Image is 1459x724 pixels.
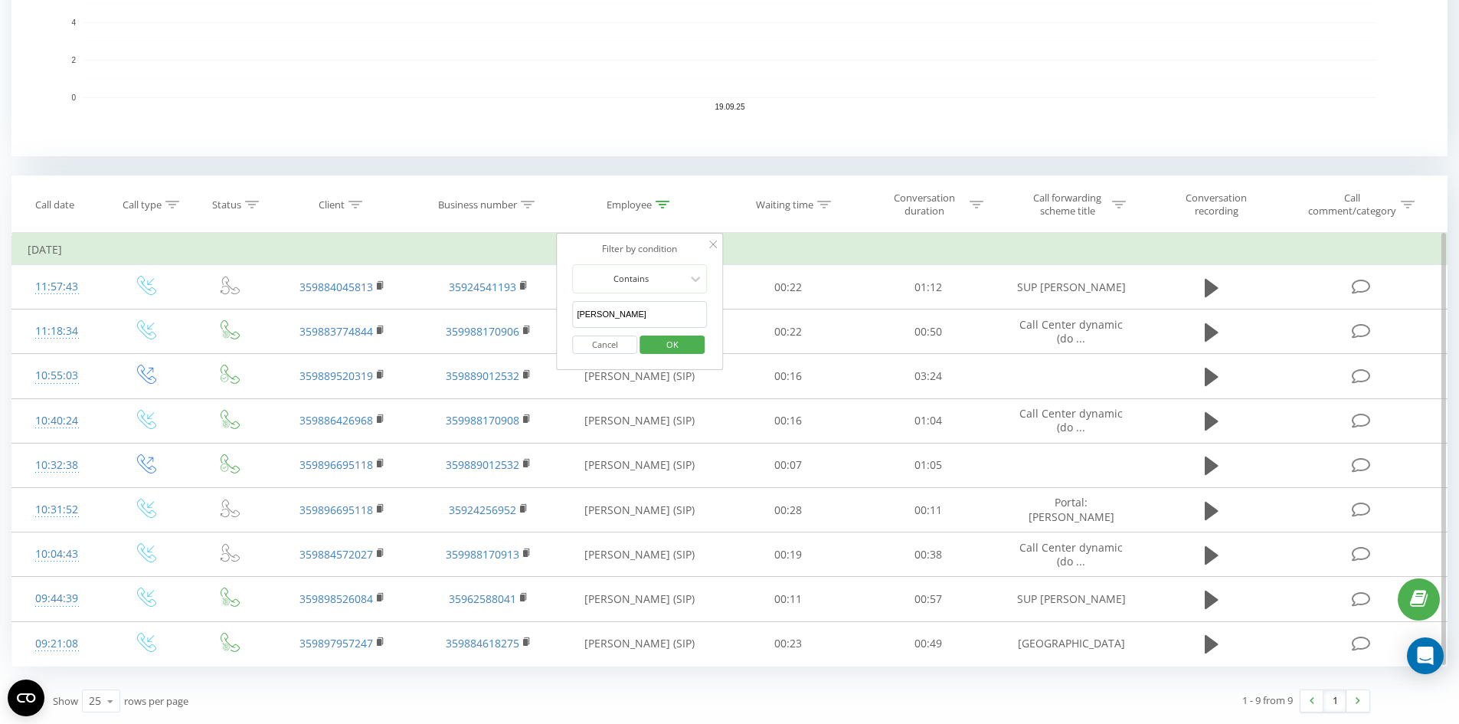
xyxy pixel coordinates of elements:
div: Call type [123,198,162,211]
span: Call Center dynamic (do ... [1019,406,1123,434]
a: 359884045813 [299,280,373,294]
td: SUP [PERSON_NAME] [998,265,1143,310]
td: 00:28 [718,488,859,532]
div: 1 - 9 from 9 [1242,693,1293,708]
td: 00:22 [718,265,859,310]
a: 359988170906 [446,324,519,339]
td: 00:16 [718,354,859,398]
a: 359896695118 [299,503,373,517]
td: [PERSON_NAME] (SIP) [561,488,718,532]
td: Portal: [PERSON_NAME] [998,488,1143,532]
span: OK [651,333,694,356]
a: 359886426968 [299,413,373,428]
a: 35962588041 [449,591,516,606]
div: 10:04:43 [28,539,87,569]
td: [DATE] [12,234,1448,265]
button: OK [640,336,705,355]
td: 00:23 [718,621,859,666]
td: 03:24 [859,354,999,398]
text: 4 [71,18,76,27]
text: 0 [71,93,76,102]
span: Show [53,694,78,708]
td: [PERSON_NAME] (SIP) [561,354,718,398]
div: 10:31:52 [28,495,87,525]
td: 00:11 [859,488,999,532]
td: [PERSON_NAME] (SIP) [561,621,718,666]
a: 35924256952 [449,503,516,517]
td: 00:57 [859,577,999,621]
td: [PERSON_NAME] (SIP) [561,398,718,443]
span: Call Center dynamic (do ... [1019,317,1123,346]
div: Business number [438,198,517,211]
td: [PERSON_NAME] (SIP) [561,577,718,621]
td: 00:19 [718,532,859,577]
td: 00:38 [859,532,999,577]
td: 01:04 [859,398,999,443]
a: 359898526084 [299,591,373,606]
span: Call Center dynamic (do ... [1019,540,1123,568]
td: 00:11 [718,577,859,621]
div: Call forwarding scheme title [1026,192,1108,218]
button: Cancel [572,336,637,355]
div: 10:55:03 [28,361,87,391]
td: 00:16 [718,398,859,443]
div: 10:32:38 [28,450,87,480]
div: 11:57:43 [28,272,87,302]
div: Client [319,198,345,211]
div: Employee [607,198,652,211]
a: 359889012532 [446,457,519,472]
span: rows per page [124,694,188,708]
td: SUP [PERSON_NAME] [998,577,1143,621]
td: 01:12 [859,265,999,310]
div: Open Intercom Messenger [1407,637,1444,674]
text: 2 [71,56,76,64]
td: 00:22 [718,310,859,354]
td: [PERSON_NAME] (SIP) [561,443,718,487]
a: 359896695118 [299,457,373,472]
td: [GEOGRAPHIC_DATA] [998,621,1143,666]
div: 11:18:34 [28,316,87,346]
div: 09:21:08 [28,629,87,659]
input: Enter value [572,301,707,328]
a: 359889012532 [446,369,519,383]
a: 359988170913 [446,547,519,562]
div: Call comment/category [1307,192,1397,218]
a: 359883774844 [299,324,373,339]
a: 359889520319 [299,369,373,383]
a: 359897957247 [299,636,373,650]
div: 09:44:39 [28,584,87,614]
td: [PERSON_NAME] (SIP) [561,532,718,577]
a: 359988170908 [446,413,519,428]
div: Waiting time [756,198,813,211]
td: 00:50 [859,310,999,354]
a: 35924541193 [449,280,516,294]
div: Conversation recording [1166,192,1266,218]
text: 19.09.25 [715,103,745,111]
button: Open CMP widget [8,680,44,716]
a: 359884618275 [446,636,519,650]
a: 359884572027 [299,547,373,562]
td: 00:49 [859,621,999,666]
div: 10:40:24 [28,406,87,436]
td: 01:05 [859,443,999,487]
a: 1 [1323,690,1346,712]
div: Filter by condition [572,241,707,257]
td: 00:07 [718,443,859,487]
div: 25 [89,693,101,709]
div: Conversation duration [884,192,966,218]
div: Call date [35,198,74,211]
div: Status [212,198,241,211]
